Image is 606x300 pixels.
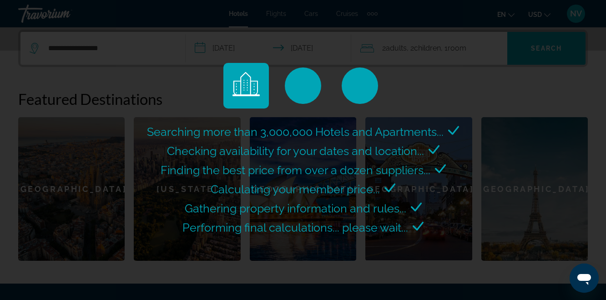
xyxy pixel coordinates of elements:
iframe: Button to launch messaging window [570,264,599,293]
span: Gathering property information and rules... [185,202,406,215]
span: Finding the best price from over a dozen suppliers... [161,163,430,177]
span: Calculating your member price... [211,182,380,196]
span: Performing final calculations... please wait... [182,221,408,234]
span: Searching more than 3,000,000 Hotels and Apartments... [147,125,444,139]
span: Checking availability for your dates and location... [167,144,424,158]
